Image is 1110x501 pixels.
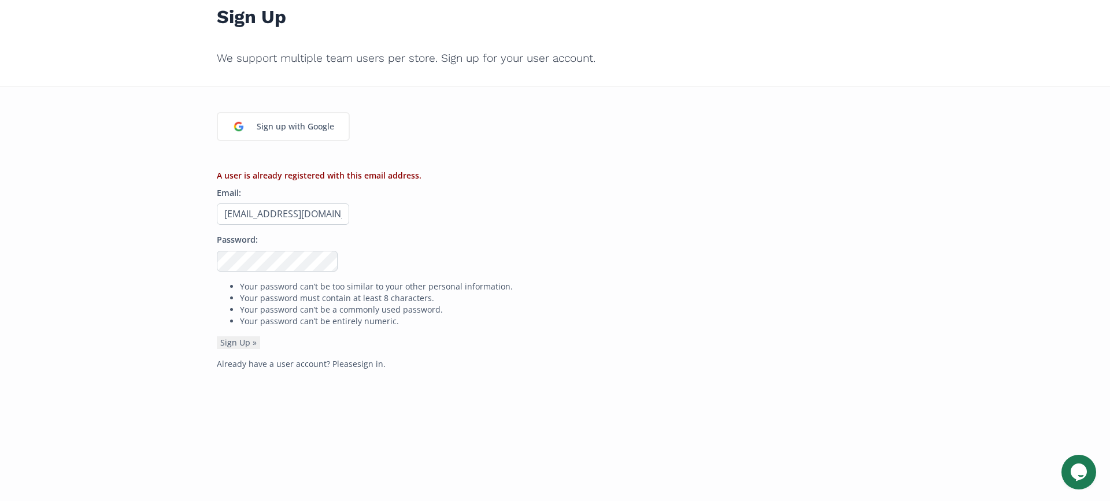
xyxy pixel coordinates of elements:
div: Sign up with Google [251,114,340,139]
label: Email: [217,187,241,199]
li: Your password must contain at least 8 characters. [240,292,893,304]
input: Email address [217,203,349,225]
button: Sign Up » [217,336,260,349]
p: Already have a user account? Please . [217,358,893,370]
a: sign in [357,358,383,369]
li: Your password can’t be entirely numeric. [240,316,893,327]
a: Sign up with Google [217,112,350,141]
h2: We support multiple team users per store. Sign up for your user account. [217,44,893,73]
label: Password: [217,234,258,246]
li: Your password can’t be a commonly used password. [240,304,893,316]
li: Your password can’t be too similar to your other personal information. [240,281,893,292]
img: google_login_logo_184.png [227,114,251,139]
li: A user is already registered with this email address. [217,170,893,181]
iframe: chat widget [1061,455,1098,489]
